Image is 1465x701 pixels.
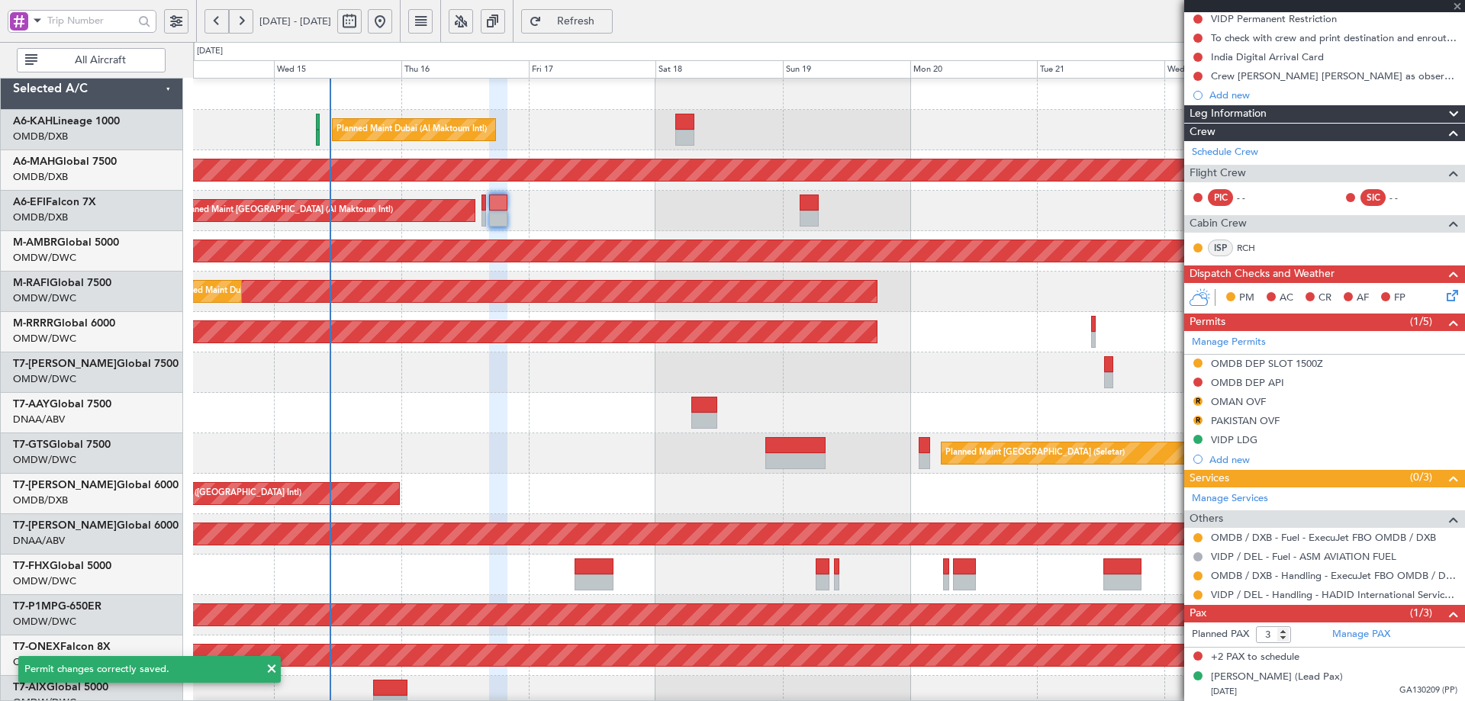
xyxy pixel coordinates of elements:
[1211,686,1237,697] span: [DATE]
[13,520,179,531] a: T7-[PERSON_NAME]Global 6000
[1211,12,1337,25] div: VIDP Permanent Restriction
[13,453,76,467] a: OMDW/DWC
[13,278,50,288] span: M-RAFI
[1211,550,1396,563] a: VIDP / DEL - Fuel - ASM AVIATION FUEL
[1208,240,1233,256] div: ISP
[1164,60,1292,79] div: Wed 22
[13,561,50,571] span: T7-FHX
[1211,588,1457,601] a: VIDP / DEL - Handling - HADID International Services, FZE
[13,211,68,224] a: OMDB/DXB
[1190,510,1223,528] span: Others
[13,197,46,207] span: A6-EFI
[13,237,119,248] a: M-AMBRGlobal 5000
[401,60,529,79] div: Thu 16
[13,601,101,612] a: T7-P1MPG-650ER
[40,55,160,66] span: All Aircraft
[1211,414,1280,427] div: PAKISTAN OVF
[1394,291,1405,306] span: FP
[1190,265,1335,283] span: Dispatch Checks and Weather
[1190,165,1246,182] span: Flight Crew
[13,332,76,346] a: OMDW/DWC
[13,359,179,369] a: T7-[PERSON_NAME]Global 7500
[1190,314,1225,331] span: Permits
[13,116,120,127] a: A6-KAHLineage 1000
[13,399,111,410] a: T7-AAYGlobal 7500
[13,359,117,369] span: T7-[PERSON_NAME]
[545,16,607,27] span: Refresh
[1037,60,1164,79] div: Tue 21
[13,170,68,184] a: OMDB/DXB
[1211,376,1284,389] div: OMDB DEP API
[1211,569,1457,582] a: OMDB / DXB - Handling - ExecuJet FBO OMDB / DXB
[13,439,49,450] span: T7-GTS
[1318,291,1331,306] span: CR
[1208,189,1233,206] div: PIC
[13,291,76,305] a: OMDW/DWC
[1209,453,1457,466] div: Add new
[13,413,65,426] a: DNAA/ABV
[655,60,783,79] div: Sat 18
[521,9,613,34] button: Refresh
[13,439,111,450] a: T7-GTSGlobal 7500
[1192,627,1249,642] label: Planned PAX
[783,60,910,79] div: Sun 19
[1192,335,1266,350] a: Manage Permits
[13,318,53,329] span: M-RRRR
[13,615,76,629] a: OMDW/DWC
[13,574,76,588] a: OMDW/DWC
[1211,670,1343,685] div: [PERSON_NAME] (Lead Pax)
[147,60,275,79] div: Tue 14
[24,662,258,677] div: Permit changes correctly saved.
[274,60,401,79] div: Wed 15
[13,372,76,386] a: OMDW/DWC
[1280,291,1293,306] span: AC
[1389,191,1424,204] div: - -
[1211,395,1266,408] div: OMAN OVF
[13,237,57,248] span: M-AMBR
[13,480,117,490] span: T7-[PERSON_NAME]
[1357,291,1369,306] span: AF
[1192,491,1268,506] a: Manage Services
[1410,469,1432,485] span: (0/3)
[945,442,1125,465] div: Planned Maint [GEOGRAPHIC_DATA] (Seletar)
[13,494,68,507] a: OMDB/DXB
[1211,69,1457,82] div: Crew [PERSON_NAME] [PERSON_NAME] as observer
[1211,531,1436,544] a: OMDB / DXB - Fuel - ExecuJet FBO OMDB / DXB
[1190,124,1215,141] span: Crew
[13,480,179,490] a: T7-[PERSON_NAME]Global 6000
[1211,650,1299,665] span: +2 PAX to schedule
[13,156,55,167] span: A6-MAH
[167,199,393,222] div: Unplanned Maint [GEOGRAPHIC_DATA] (Al Maktoum Intl)
[13,116,53,127] span: A6-KAH
[47,9,134,32] input: Trip Number
[1193,397,1203,406] button: R
[910,60,1038,79] div: Mon 20
[13,318,115,329] a: M-RRRRGlobal 6000
[1237,191,1271,204] div: - -
[13,399,50,410] span: T7-AAY
[259,14,331,28] span: [DATE] - [DATE]
[1190,105,1267,123] span: Leg Information
[13,251,76,265] a: OMDW/DWC
[1332,627,1390,642] a: Manage PAX
[13,601,58,612] span: T7-P1MP
[1192,145,1258,160] a: Schedule Crew
[13,197,96,207] a: A6-EFIFalcon 7X
[1211,31,1457,44] div: To check with crew and print destination and enroute alternate
[197,45,223,58] div: [DATE]
[1190,215,1247,233] span: Cabin Crew
[1209,88,1457,101] div: Add new
[13,561,111,571] a: T7-FHXGlobal 5000
[1239,291,1254,306] span: PM
[13,156,117,167] a: A6-MAHGlobal 7500
[13,534,65,548] a: DNAA/ABV
[1211,433,1257,446] div: VIDP LDG
[1211,50,1324,63] div: India Digital Arrival Card
[1410,314,1432,330] span: (1/5)
[529,60,656,79] div: Fri 17
[1211,357,1323,370] div: OMDB DEP SLOT 1500Z
[1410,605,1432,621] span: (1/3)
[1190,470,1229,487] span: Services
[1399,684,1457,697] span: GA130209 (PP)
[1360,189,1386,206] div: SIC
